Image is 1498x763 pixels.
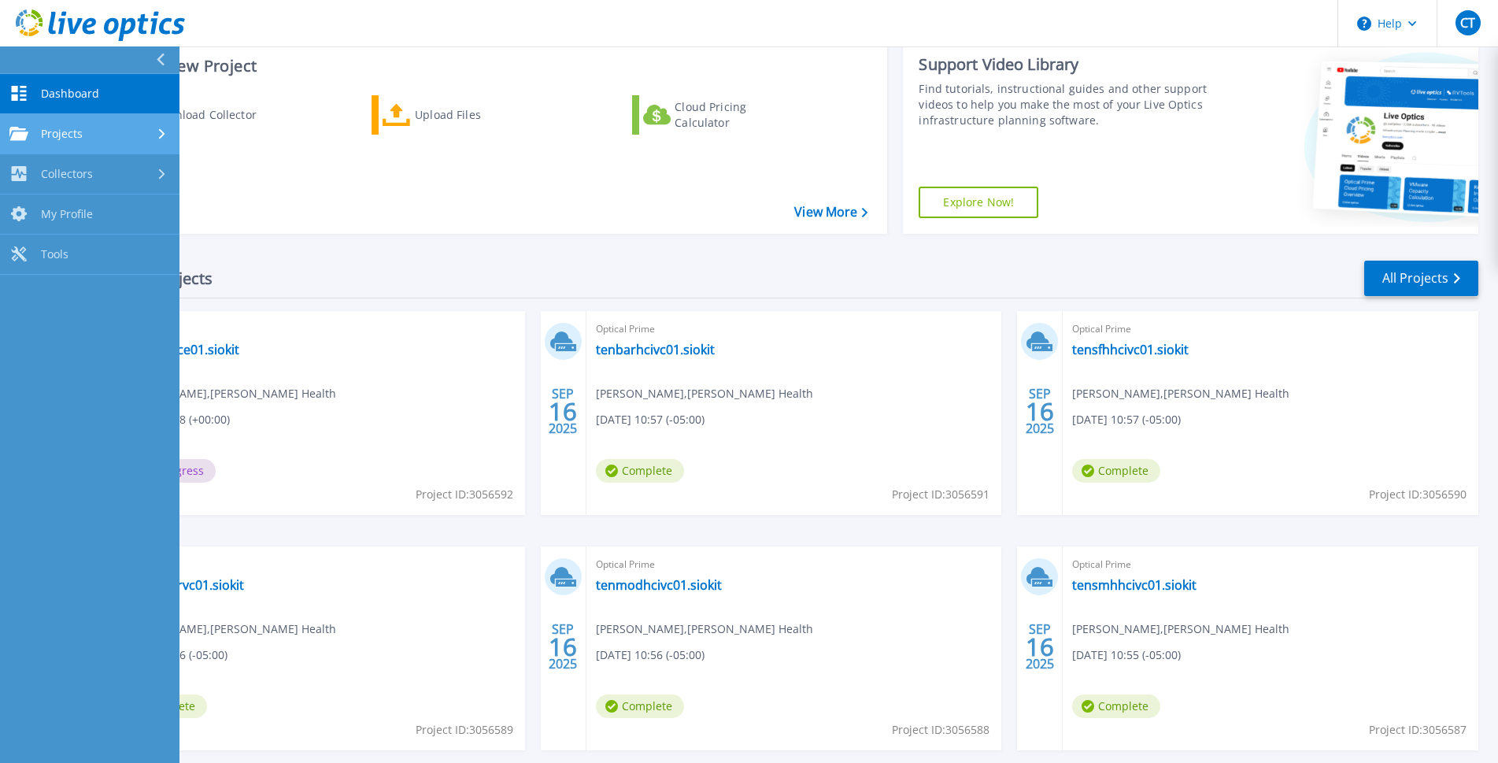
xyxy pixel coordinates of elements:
a: tensfhhcivc01.siokit [1072,342,1189,357]
span: Project ID: 3056589 [416,721,513,739]
span: [DATE] 10:57 (-05:00) [1072,411,1181,428]
h3: Start a New Project [112,57,867,75]
span: Optical Prime [1072,556,1469,573]
span: [PERSON_NAME] , [PERSON_NAME] Health [596,385,813,402]
span: [PERSON_NAME] , [PERSON_NAME] Health [1072,385,1289,402]
a: tenpmcvxrvc01.siokit [119,577,244,593]
span: [PERSON_NAME] , [PERSON_NAME] Health [119,620,336,638]
a: Download Collector [112,95,287,135]
div: Upload Files [415,99,541,131]
span: Project ID: 3056588 [892,721,989,739]
span: 16 [549,405,577,418]
span: Optical Prime [1072,320,1469,338]
span: 16 [1026,405,1054,418]
span: Tools [41,247,68,261]
span: 16 [549,640,577,654]
span: Complete [1072,694,1160,718]
span: [DATE] 10:57 (-05:00) [596,411,705,428]
a: tenmodhcivc01.siokit [596,577,722,593]
span: Projects [41,127,83,141]
span: Optical Prime [596,556,993,573]
div: Find tutorials, instructional guides and other support videos to help you make the most of your L... [919,81,1211,128]
a: Cloud Pricing Calculator [632,95,808,135]
a: All Projects [1364,261,1478,296]
div: SEP 2025 [1025,383,1055,440]
a: View More [794,205,867,220]
div: Support Video Library [919,54,1211,75]
a: tenbarhcivc01.siokit [596,342,715,357]
span: Complete [596,694,684,718]
span: Optical Prime [119,556,516,573]
div: SEP 2025 [1025,618,1055,676]
span: [PERSON_NAME] , [PERSON_NAME] Health [119,385,336,402]
span: [DATE] 10:55 (-05:00) [1072,646,1181,664]
div: SEP 2025 [548,383,578,440]
span: My Profile [41,207,93,221]
a: Explore Now! [919,187,1038,218]
a: tensmhhcivc01.siokit [1072,577,1197,593]
span: Collectors [41,167,93,181]
span: Complete [1072,459,1160,483]
span: CT [1460,17,1475,29]
span: [PERSON_NAME] , [PERSON_NAME] Health [1072,620,1289,638]
div: SEP 2025 [548,618,578,676]
div: Cloud Pricing Calculator [675,99,801,131]
span: Optical Prime [119,320,516,338]
span: Dashboard [41,87,99,101]
span: Optical Prime [596,320,993,338]
div: Download Collector [152,99,278,131]
span: [DATE] 10:56 (-05:00) [596,646,705,664]
span: Project ID: 3056592 [416,486,513,503]
span: Complete [596,459,684,483]
a: Upload Files [372,95,547,135]
span: Project ID: 3056587 [1369,721,1467,739]
span: [PERSON_NAME] , [PERSON_NAME] Health [596,620,813,638]
span: Project ID: 3056590 [1369,486,1467,503]
span: 16 [1026,640,1054,654]
span: Project ID: 3056591 [892,486,989,503]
